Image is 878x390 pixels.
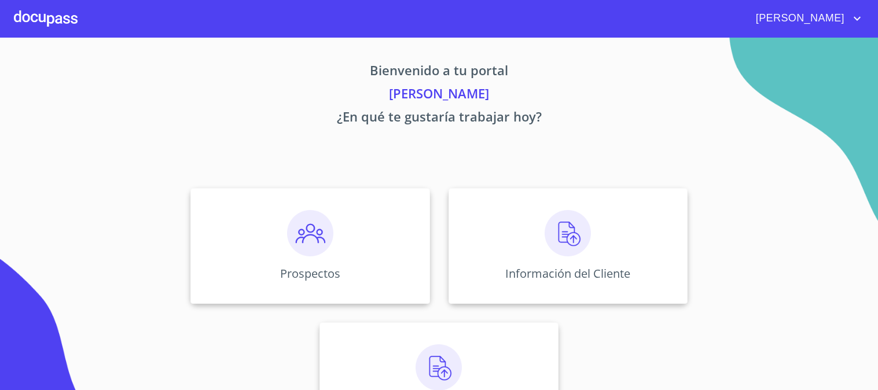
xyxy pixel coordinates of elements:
img: prospectos.png [287,210,333,256]
p: [PERSON_NAME] [83,84,796,107]
span: [PERSON_NAME] [747,9,850,28]
p: Bienvenido a tu portal [83,61,796,84]
img: carga.png [545,210,591,256]
p: ¿En qué te gustaría trabajar hoy? [83,107,796,130]
button: account of current user [747,9,864,28]
p: Información del Cliente [505,266,630,281]
p: Prospectos [280,266,340,281]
